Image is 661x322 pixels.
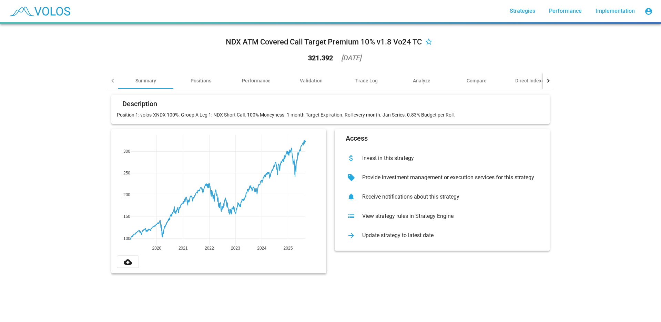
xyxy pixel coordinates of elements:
div: View strategy rules in Strategy Engine [357,213,539,220]
button: Invest in this strategy [340,149,544,168]
mat-icon: sell [346,172,357,183]
summary: DescriptionPosition 1: volos-XNDX 100%. Group A Leg 1: NDX Short Call. 100% Moneyness. 1 month Ta... [107,89,554,279]
button: Update strategy to latest date [340,226,544,245]
a: Strategies [504,5,541,17]
span: Strategies [510,8,535,14]
div: Trade Log [355,77,378,84]
div: [DATE] [341,54,361,61]
mat-icon: account_circle [644,7,653,16]
button: Receive notifications about this strategy [340,187,544,207]
div: Update strategy to latest date [357,232,539,239]
div: Invest in this strategy [357,155,539,162]
span: Implementation [596,8,635,14]
span: Performance [549,8,582,14]
div: Compare [467,77,487,84]
mat-icon: star_border [425,38,433,47]
div: Receive notifications about this strategy [357,193,539,200]
button: Provide investment management or execution services for this strategy [340,168,544,187]
div: Validation [300,77,323,84]
a: Performance [543,5,587,17]
div: Summary [135,77,156,84]
mat-icon: attach_money [346,153,357,164]
img: blue_transparent.png [6,2,74,20]
div: NDX ATM Covered Call Target Premium 10% v1.8 Vo24 TC [226,37,422,48]
div: Direct Indexing [515,77,548,84]
div: Positions [191,77,211,84]
div: 321.392 [308,54,333,61]
mat-card-title: Description [122,100,157,107]
button: View strategy rules in Strategy Engine [340,207,544,226]
p: Position 1: volos-XNDX 100%. Group A Leg 1: NDX Short Call. 100% Moneyness. 1 month Target Expira... [117,111,544,118]
mat-icon: cloud_download [124,258,132,266]
mat-card-title: Access [346,135,368,142]
div: Performance [242,77,271,84]
div: Provide investment management or execution services for this strategy [357,174,539,181]
a: Implementation [590,5,640,17]
mat-icon: list [346,211,357,222]
mat-icon: arrow_forward [346,230,357,241]
mat-icon: notifications [346,191,357,202]
div: Analyze [413,77,430,84]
